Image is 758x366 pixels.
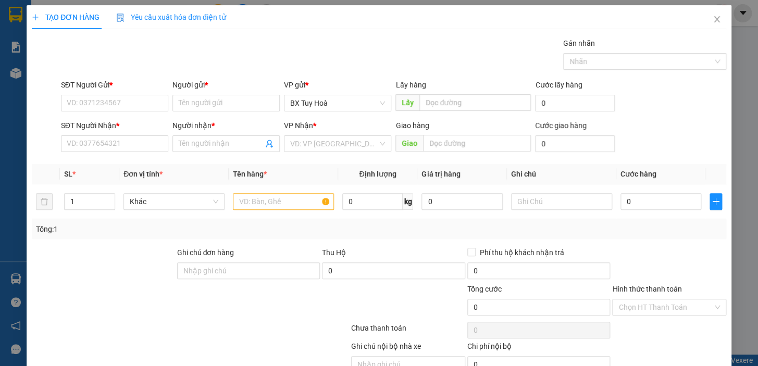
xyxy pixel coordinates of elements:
input: Ghi Chú [511,193,612,210]
span: plus [710,197,722,206]
span: Lấy hàng [395,81,426,89]
input: Dọc đường [423,135,531,152]
label: Cước giao hàng [535,121,587,130]
div: Chi phí nội bộ [467,340,611,356]
span: Thu Hộ [322,248,346,257]
span: Giao hàng [395,121,429,130]
div: Ghi chú nội bộ nhà xe [351,340,465,356]
span: Đơn vị tính [123,170,163,178]
input: Ghi chú đơn hàng [177,262,320,279]
span: Tổng cước [467,285,502,293]
button: delete [36,193,53,210]
input: Dọc đường [419,94,531,111]
span: TẠO ĐƠN HÀNG [32,13,100,21]
div: Người gửi [172,79,280,91]
span: Định lượng [359,170,396,178]
label: Ghi chú đơn hàng [177,248,234,257]
span: Phí thu hộ khách nhận trả [476,247,568,258]
label: Cước lấy hàng [535,81,582,89]
span: plus [32,14,39,21]
button: Close [702,5,731,34]
div: Chưa thanh toán [350,322,466,340]
div: VP gửi [284,79,391,91]
input: 0 [421,193,503,210]
button: plus [710,193,722,210]
input: Cước giao hàng [535,135,615,152]
div: SĐT Người Gửi [61,79,168,91]
span: Giao [395,135,423,152]
input: Cước lấy hàng [535,95,615,111]
span: Khác [130,194,218,209]
label: Gán nhãn [563,39,595,47]
div: Người nhận [172,120,280,131]
span: Lấy [395,94,419,111]
span: Tên hàng [233,170,267,178]
label: Hình thức thanh toán [612,285,681,293]
th: Ghi chú [507,164,616,184]
div: Tổng: 1 [36,223,293,235]
span: BX Tuy Hoà [290,95,385,111]
input: VD: Bàn, Ghế [233,193,334,210]
span: close [713,15,721,23]
span: Cước hàng [620,170,656,178]
span: VP Nhận [284,121,313,130]
span: Giá trị hàng [421,170,460,178]
span: kg [403,193,413,210]
div: SĐT Người Nhận [61,120,168,131]
img: icon [116,14,125,22]
span: SL [64,170,72,178]
span: Yêu cầu xuất hóa đơn điện tử [116,13,226,21]
span: user-add [265,140,274,148]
